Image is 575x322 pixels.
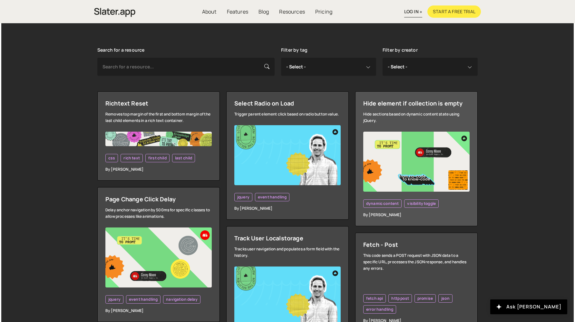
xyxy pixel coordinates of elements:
div: Trigger parent element click based on radio button value. [234,111,341,117]
img: Frame%20482.jpg [105,132,212,146]
img: YT%20-%20Thumb%20(16).png [363,132,470,192]
div: Tracks user navigation and populates a form field with the history. [234,246,341,259]
a: Blog [253,5,274,18]
label: Filter by tag [281,47,307,53]
a: Page Change Click Delay Delay anchor navigation by 500ms for specific classes to allow processes ... [97,187,220,322]
span: jquery [108,297,121,302]
span: fetch api [366,296,383,301]
a: Features [222,5,253,18]
a: Richtext Reset Removes top margin of the first and bottom margin of the last child elements in a ... [97,91,220,181]
div: Page Change Click Delay [105,195,212,203]
a: Pricing [310,5,337,18]
span: jquery [237,195,249,200]
div: By [PERSON_NAME] [105,166,212,173]
div: Removes top margin of the first and bottom margin of the last child elements in a rich text conta... [105,111,212,124]
span: rich text [123,156,140,161]
span: first child [148,156,167,161]
a: About [197,5,222,18]
img: YT%20-%20Thumb%20(6).png [105,227,212,287]
span: css [108,156,115,161]
span: visibility toggle [407,201,436,206]
input: Search for a resource... [97,58,275,76]
div: Hide sections based on dynamic content state using jQuery. [363,111,470,124]
span: navigation delay [166,297,198,302]
div: Track User Localstorage [234,234,341,242]
a: Start a free trial [427,5,481,18]
img: YT%20-%20Thumb%20(2).png [234,125,341,185]
div: Delay anchor navigation by 500ms for specific classes to allow processes like animations. [105,207,212,220]
a: home [94,5,135,19]
label: Search for a resource [97,47,144,53]
span: error handling [366,307,393,312]
img: Slater is an modern coding environment with an inbuilt AI tool. Get custom code quickly with no c... [94,6,135,19]
a: Select Radio on Load Trigger parent element click based on radio button value. jquery event handl... [226,91,349,220]
div: Hide element if collection is empty [363,99,470,107]
div: This code sends a POST request with JSON data to a specific URL, processes the JSON response, and... [363,252,470,272]
span: event handling [129,297,158,302]
span: event handling [258,195,287,200]
span: last child [175,156,192,161]
span: dynamic content [366,201,399,206]
div: Fetch - Post [363,241,470,248]
span: json [441,296,450,301]
button: Ask [PERSON_NAME] [490,299,567,314]
div: Richtext Reset [105,99,212,107]
div: Select Radio on Load [234,99,341,107]
a: log in » [404,6,422,17]
span: promise [417,296,433,301]
div: By [PERSON_NAME] [234,205,341,212]
span: http post [391,296,409,301]
label: Filter by creator [383,47,418,53]
a: Hide element if collection is empty Hide sections based on dynamic content state using jQuery. dy... [355,91,478,226]
div: By [PERSON_NAME] [105,307,212,314]
a: Resources [274,5,310,18]
div: By [PERSON_NAME] [363,212,470,218]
